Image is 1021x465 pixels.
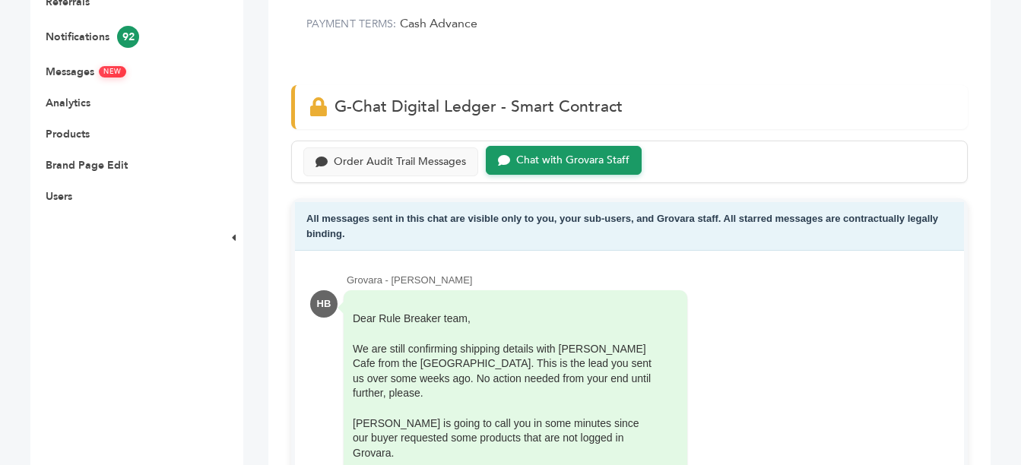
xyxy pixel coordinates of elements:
div: Order Audit Trail Messages [334,156,466,169]
span: 92 [117,26,139,48]
label: PAYMENT TERMS: [306,17,397,31]
div: [PERSON_NAME] is going to call you in some minutes since our buyer requested some products that a... [353,416,657,461]
a: Products [46,127,90,141]
div: All messages sent in this chat are visible only to you, your sub-users, and Grovara staff. All st... [295,202,964,251]
div: Grovara - [PERSON_NAME] [347,274,949,287]
span: Cash Advance [400,15,477,32]
a: Analytics [46,96,90,110]
div: We are still confirming shipping details with [PERSON_NAME] Cafe from the [GEOGRAPHIC_DATA]. This... [353,342,657,401]
span: NEW [99,66,126,77]
a: MessagesNEW [46,65,126,79]
div: HB [310,290,338,318]
a: Notifications92 [46,30,139,44]
span: G-Chat Digital Ledger - Smart Contract [335,96,623,118]
a: Users [46,189,72,204]
a: Brand Page Edit [46,158,128,172]
div: Chat with Grovara Staff [516,154,629,167]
